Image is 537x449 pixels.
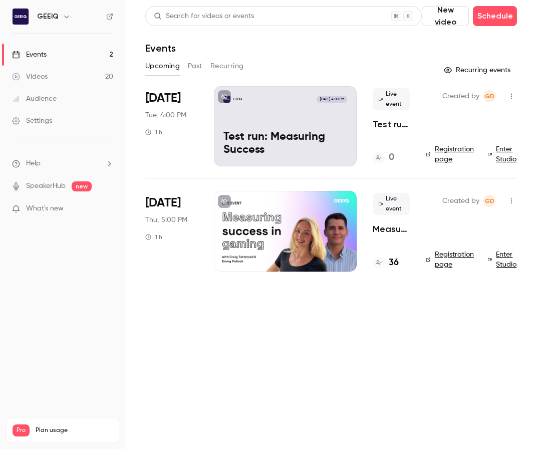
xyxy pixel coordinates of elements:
a: 36 [373,256,399,270]
h6: GEEIQ [37,12,59,22]
button: Upcoming [145,58,180,74]
p: GEEIQ [233,97,242,102]
iframe: Noticeable Trigger [101,204,113,213]
div: Videos [12,72,48,82]
button: Recurring events [439,62,517,78]
button: New video [422,6,469,26]
div: Search for videos or events [154,11,254,22]
a: 0 [373,151,394,164]
span: GD [485,90,494,102]
span: Giovanna Demopoulos [483,195,495,207]
button: Recurring [210,58,244,74]
div: Oct 9 Thu, 5:00 PM (Europe/London) [145,191,198,271]
span: [DATE] [145,90,181,106]
span: Created by [442,90,479,102]
span: [DATE] 4:00 PM [317,96,347,103]
span: What's new [26,203,64,214]
h4: 36 [389,256,399,270]
span: Created by [442,195,479,207]
span: GD [485,195,494,207]
div: Sep 30 Tue, 4:00 PM (Europe/London) [145,86,198,166]
li: help-dropdown-opener [12,158,113,169]
h1: Events [145,42,176,54]
div: 1 h [145,128,162,136]
div: Settings [12,116,52,126]
h4: 0 [389,151,394,164]
span: new [72,181,92,191]
button: Schedule [473,6,517,26]
a: Test run: Measuring Success [373,118,410,130]
a: Test run: Measuring SuccessGEEIQ[DATE] 4:00 PMTest run: Measuring Success [214,86,357,166]
span: Pro [13,424,30,436]
span: Thu, 5:00 PM [145,215,187,225]
a: Measuring success in UGC gaming [373,223,410,235]
div: Events [12,50,47,60]
div: 1 h [145,233,162,241]
div: Audience [12,94,57,104]
span: Live event [373,88,410,110]
span: Help [26,158,41,169]
span: Giovanna Demopoulos [483,90,495,102]
a: Registration page [426,144,476,164]
a: SpeakerHub [26,181,66,191]
p: Test run: Measuring Success [223,131,347,157]
span: [DATE] [145,195,181,211]
img: GEEIQ [13,9,29,25]
span: Plan usage [36,426,113,434]
a: Enter Studio [488,250,519,270]
button: Past [188,58,202,74]
a: Registration page [426,250,476,270]
span: Live event [373,193,410,215]
span: Tue, 4:00 PM [145,110,186,120]
a: Enter Studio [488,144,519,164]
